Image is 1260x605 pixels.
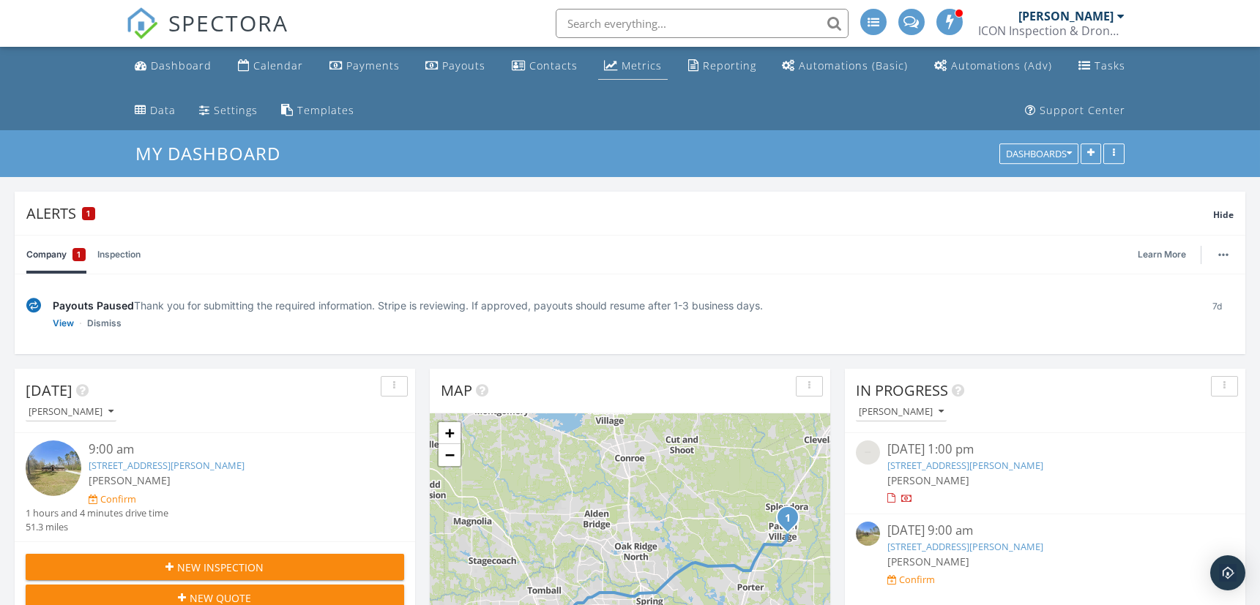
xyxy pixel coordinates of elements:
[856,522,1234,587] a: [DATE] 9:00 am [STREET_ADDRESS][PERSON_NAME] [PERSON_NAME] Confirm
[129,97,182,124] a: Data
[441,380,472,400] span: Map
[26,236,86,274] a: Company
[151,59,212,72] div: Dashboard
[785,514,791,524] i: 1
[703,59,756,72] div: Reporting
[1040,103,1125,117] div: Support Center
[999,144,1078,165] button: Dashboards
[53,299,134,312] span: Payouts Paused
[856,440,880,465] img: streetview
[439,444,461,466] a: Zoom out
[126,20,288,50] a: SPECTORA
[420,53,491,80] a: Payouts
[26,380,72,400] span: [DATE]
[253,59,303,72] div: Calendar
[135,141,293,165] a: My Dashboard
[1210,555,1245,590] div: Open Intercom Messenger
[126,7,158,40] img: The Best Home Inspection Software - Spectora
[1019,97,1131,124] a: Support Center
[887,540,1043,553] a: [STREET_ADDRESS][PERSON_NAME]
[26,440,81,496] img: streetview
[899,574,935,585] div: Confirm
[26,520,168,534] div: 51.3 miles
[856,402,947,422] button: [PERSON_NAME]
[556,9,849,38] input: Search everything...
[776,53,914,80] a: Automations (Basic)
[78,247,81,262] span: 1
[978,23,1125,38] div: ICON Inspection & Drone Services, LLC
[1018,9,1114,23] div: [PERSON_NAME]
[799,59,908,72] div: Automations (Basic)
[26,554,404,580] button: New Inspection
[622,59,662,72] div: Metrics
[856,522,880,546] img: streetview
[1073,53,1131,80] a: Tasks
[275,97,360,124] a: Templates
[1218,253,1229,256] img: ellipsis-632cfdd7c38ec3a7d453.svg
[856,440,1234,506] a: [DATE] 1:00 pm [STREET_ADDRESS][PERSON_NAME] [PERSON_NAME]
[193,97,264,124] a: Settings
[232,53,309,80] a: Calendar
[26,298,41,313] img: under-review-2fe708636b114a7f4b8d.svg
[598,53,668,80] a: Metrics
[89,459,245,472] a: [STREET_ADDRESS][PERSON_NAME]
[442,59,485,72] div: Payouts
[439,422,461,444] a: Zoom in
[928,53,1058,80] a: Automations (Advanced)
[859,407,944,417] div: [PERSON_NAME]
[887,555,969,568] span: [PERSON_NAME]
[53,316,74,331] a: View
[529,59,578,72] div: Contacts
[129,53,217,80] a: Dashboard
[682,53,762,80] a: Reporting
[1006,149,1072,159] div: Dashboards
[150,103,176,117] div: Data
[178,560,264,575] span: New Inspection
[26,203,1213,223] div: Alerts
[26,506,168,520] div: 1 hours and 4 minutes drive time
[89,440,373,459] div: 9:00 am
[506,53,584,80] a: Contacts
[951,59,1052,72] div: Automations (Adv)
[1213,208,1234,221] span: Hide
[87,316,122,331] a: Dismiss
[887,473,969,487] span: [PERSON_NAME]
[89,492,136,506] a: Confirm
[887,459,1043,472] a: [STREET_ADDRESS][PERSON_NAME]
[97,236,141,274] a: Inspection
[1138,247,1195,262] a: Learn More
[168,7,288,38] span: SPECTORA
[87,208,91,219] span: 1
[887,573,935,587] a: Confirm
[89,473,171,487] span: [PERSON_NAME]
[214,103,258,117] div: Settings
[887,522,1203,540] div: [DATE] 9:00 am
[53,298,1189,313] div: Thank you for submitting the required information. Stripe is reviewing. If approved, payouts shou...
[26,440,404,534] a: 9:00 am [STREET_ADDRESS][PERSON_NAME] [PERSON_NAME] Confirm 1 hours and 4 minutes drive time 51.3...
[100,493,136,505] div: Confirm
[29,407,113,417] div: [PERSON_NAME]
[856,380,948,400] span: In Progress
[788,517,797,526] div: 2623 Constantine Dr, New Caney, TX 77357
[1201,298,1234,331] div: 7d
[887,440,1203,459] div: [DATE] 1:00 pm
[324,53,406,80] a: Payments
[1095,59,1125,72] div: Tasks
[346,59,400,72] div: Payments
[297,103,354,117] div: Templates
[26,402,116,422] button: [PERSON_NAME]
